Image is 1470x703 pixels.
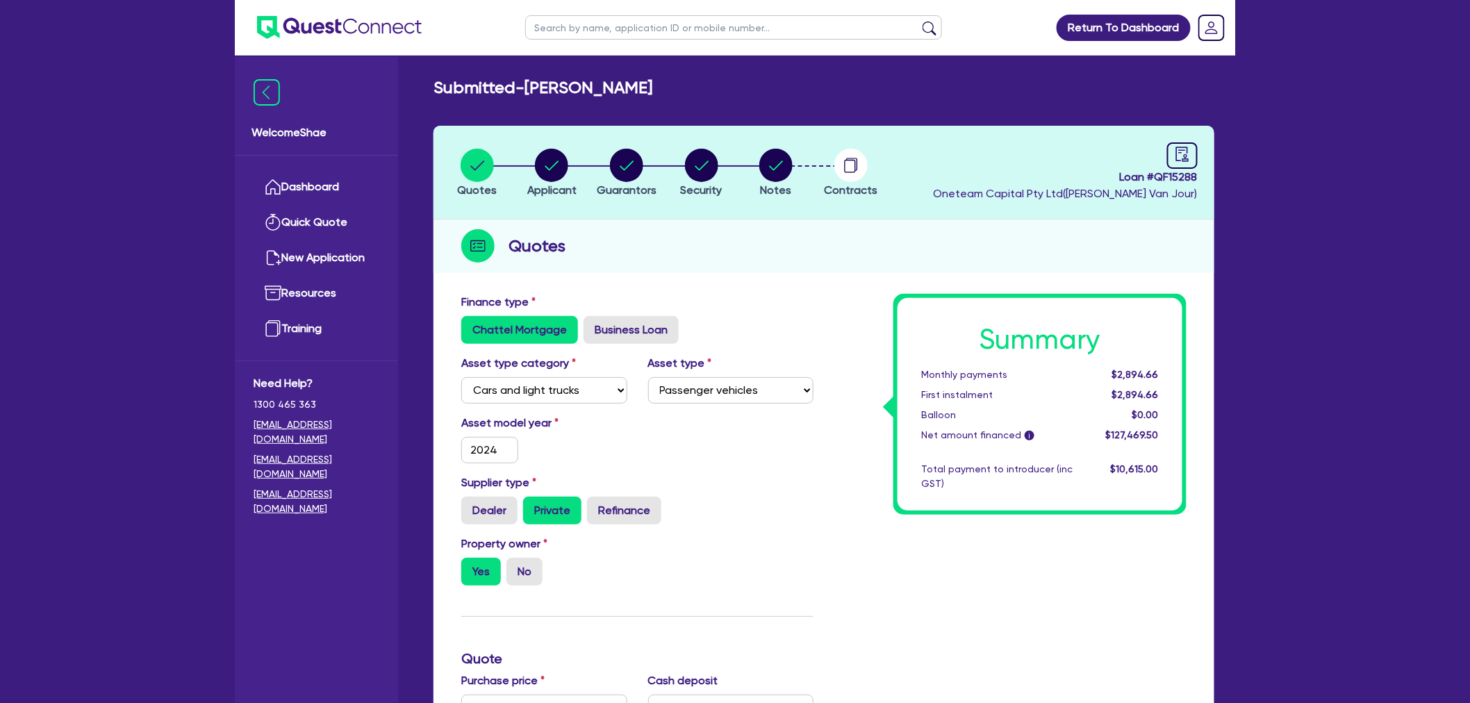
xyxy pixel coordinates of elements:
[265,320,281,337] img: training
[461,558,501,586] label: Yes
[509,233,565,258] h2: Quotes
[911,408,1083,422] div: Balloon
[527,148,577,199] button: Applicant
[648,355,712,372] label: Asset type
[461,474,536,491] label: Supplier type
[451,415,638,431] label: Asset model year
[1106,429,1159,440] span: $127,469.50
[254,276,379,311] a: Resources
[911,462,1083,491] div: Total payment to introducer (inc GST)
[433,78,652,98] h2: Submitted - [PERSON_NAME]
[254,487,379,516] a: [EMAIL_ADDRESS][DOMAIN_NAME]
[921,323,1159,356] h1: Summary
[254,452,379,481] a: [EMAIL_ADDRESS][DOMAIN_NAME]
[597,183,656,197] span: Guarantors
[506,558,543,586] label: No
[761,183,792,197] span: Notes
[933,187,1198,200] span: Oneteam Capital Pty Ltd ( [PERSON_NAME] Van Jour )
[1132,409,1159,420] span: $0.00
[911,367,1083,382] div: Monthly payments
[257,16,422,39] img: quest-connect-logo-blue
[265,214,281,231] img: quick-quote
[254,397,379,412] span: 1300 465 363
[254,79,280,106] img: icon-menu-close
[824,183,877,197] span: Contracts
[911,388,1083,402] div: First instalment
[1194,10,1230,46] a: Dropdown toggle
[823,148,878,199] button: Contracts
[456,148,497,199] button: Quotes
[265,285,281,301] img: resources
[523,497,581,524] label: Private
[461,355,576,372] label: Asset type category
[1112,389,1159,400] span: $2,894.66
[461,316,578,344] label: Chattel Mortgage
[265,249,281,266] img: new-application
[254,169,379,205] a: Dashboard
[596,148,657,199] button: Guarantors
[584,316,679,344] label: Business Loan
[587,497,661,524] label: Refinance
[461,294,536,311] label: Finance type
[1057,15,1191,41] a: Return To Dashboard
[254,311,379,347] a: Training
[1111,463,1159,474] span: $10,615.00
[525,15,942,40] input: Search by name, application ID or mobile number...
[254,240,379,276] a: New Application
[1167,142,1198,169] a: audit
[254,417,379,447] a: [EMAIL_ADDRESS][DOMAIN_NAME]
[254,375,379,392] span: Need Help?
[681,183,722,197] span: Security
[461,672,545,689] label: Purchase price
[1112,369,1159,380] span: $2,894.66
[461,497,518,524] label: Dealer
[457,183,497,197] span: Quotes
[680,148,723,199] button: Security
[251,124,381,141] span: Welcome Shae
[648,672,718,689] label: Cash deposit
[1025,431,1034,440] span: i
[527,183,577,197] span: Applicant
[461,229,495,263] img: step-icon
[1175,147,1190,162] span: audit
[461,536,547,552] label: Property owner
[911,428,1083,443] div: Net amount financed
[759,148,793,199] button: Notes
[933,169,1198,185] span: Loan # QF15288
[461,650,814,667] h3: Quote
[254,205,379,240] a: Quick Quote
